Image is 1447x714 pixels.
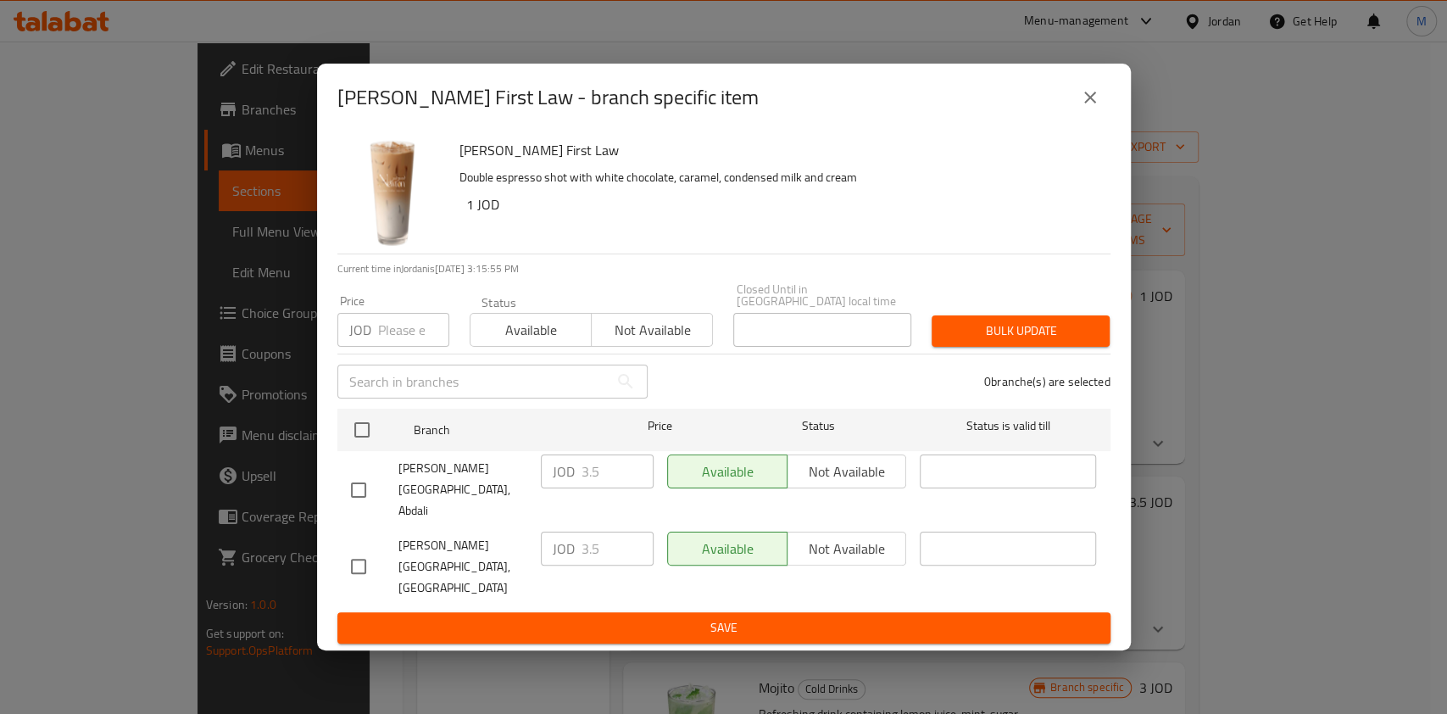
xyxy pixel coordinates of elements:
h6: [PERSON_NAME] First Law [459,138,1097,162]
p: JOD [553,461,575,482]
p: 0 branche(s) are selected [984,373,1110,390]
img: Newton's First Law [337,138,446,247]
button: Available [470,313,592,347]
p: JOD [553,538,575,559]
span: [PERSON_NAME][GEOGRAPHIC_DATA], [GEOGRAPHIC_DATA] [398,535,527,599]
span: Status [730,416,906,437]
input: Please enter price [378,313,449,347]
button: Save [337,612,1110,644]
button: Not available [591,313,713,347]
input: Search in branches [337,365,609,399]
span: Save [351,617,1097,639]
span: [PERSON_NAME][GEOGRAPHIC_DATA], Abdali [398,458,527,522]
h2: [PERSON_NAME] First Law - branch specific item [337,84,759,111]
input: Please enter price [582,532,654,566]
p: Current time in Jordan is [DATE] 3:15:55 PM [337,261,1110,276]
span: Price [604,416,716,437]
span: Not available [598,318,706,343]
span: Bulk update [945,321,1096,342]
span: Branch [414,420,590,441]
h6: 1 JOD [466,192,1097,216]
button: close [1070,77,1110,118]
p: Double espresso shot with white chocolate, caramel, condensed milk and cream [459,167,1097,188]
input: Please enter price [582,455,654,488]
span: Available [477,318,585,343]
button: Bulk update [932,315,1110,347]
span: Status is valid till [920,416,1096,437]
p: JOD [349,320,371,340]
